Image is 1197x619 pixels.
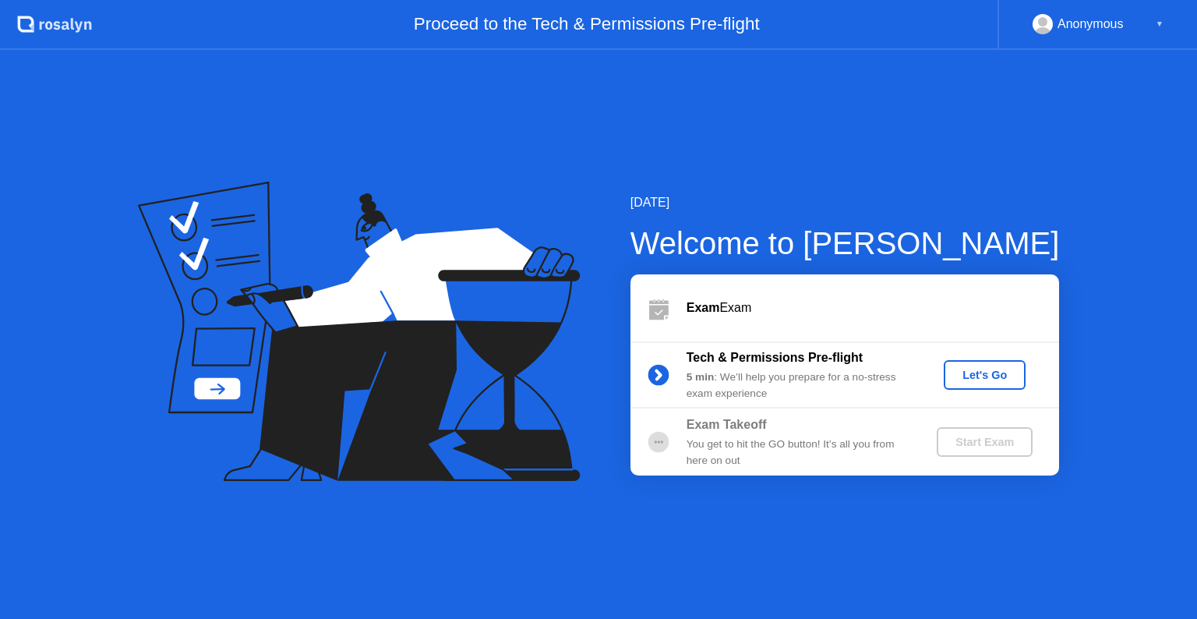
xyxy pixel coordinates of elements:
[937,427,1033,457] button: Start Exam
[687,371,715,383] b: 5 min
[687,351,863,364] b: Tech & Permissions Pre-flight
[687,418,767,431] b: Exam Takeoff
[943,436,1026,448] div: Start Exam
[630,220,1060,267] div: Welcome to [PERSON_NAME]
[950,369,1019,381] div: Let's Go
[687,299,1059,317] div: Exam
[1058,14,1124,34] div: Anonymous
[944,360,1026,390] button: Let's Go
[687,437,911,469] div: You get to hit the GO button! It’s all you from here on out
[630,193,1060,212] div: [DATE]
[687,370,911,401] div: : We’ll help you prepare for a no-stress exam experience
[1156,14,1163,34] div: ▼
[687,301,720,314] b: Exam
